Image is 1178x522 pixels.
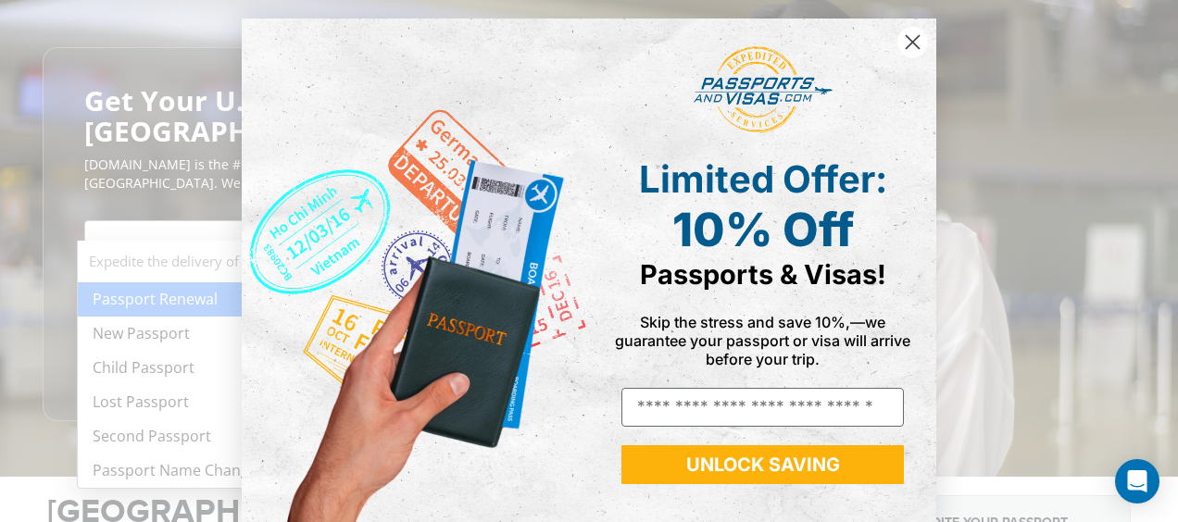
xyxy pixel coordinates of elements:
span: Skip the stress and save 10%,—we guarantee your passport or visa will arrive before your trip. [615,313,910,368]
img: passports and visas [694,46,833,133]
div: Open Intercom Messenger [1115,459,1159,503]
button: UNLOCK SAVING [621,445,904,484]
button: Close dialog [896,26,929,58]
span: Limited Offer: [639,156,887,202]
span: 10% Off [672,202,854,257]
span: Passports & Visas! [640,258,886,291]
